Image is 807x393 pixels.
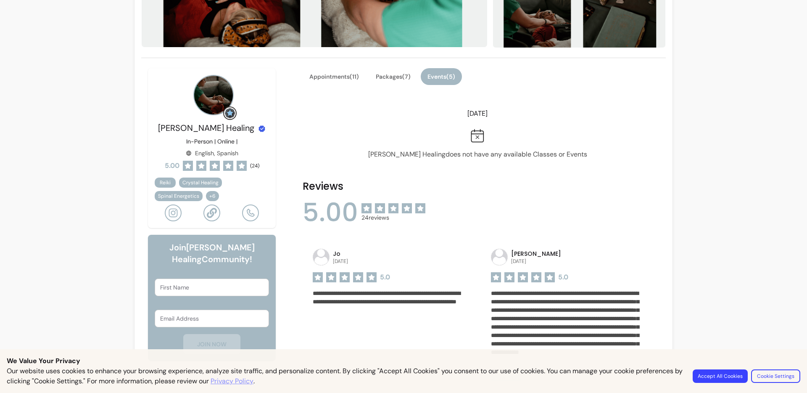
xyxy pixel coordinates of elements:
header: [DATE] [303,105,652,122]
span: 5.00 [303,200,358,225]
button: Accept All Cookies [693,369,748,383]
img: Grow [225,108,235,118]
span: Spinal Energetics [158,193,199,199]
p: Our website uses cookies to enhance your browsing experience, analyze site traffic, and personali... [7,366,683,386]
img: avatar [313,249,329,265]
span: Crystal Healing [182,179,219,186]
a: Privacy Policy [211,376,253,386]
span: [PERSON_NAME] Healing [158,122,254,133]
span: 24 reviews [361,213,425,222]
img: Provider image [193,75,234,115]
button: Cookie Settings [751,369,800,383]
span: ( 24 ) [250,162,259,169]
h6: Join [PERSON_NAME] Healing Community! [155,242,269,265]
input: Email Address [160,314,264,323]
button: Appointments(11) [303,68,366,85]
span: 5.0 [558,272,568,282]
p: [PERSON_NAME] Healing does not have any available Classes or Events [368,149,587,159]
span: + 6 [208,193,217,199]
p: [DATE] [511,258,561,265]
button: Packages(7) [369,68,417,85]
p: In-Person | Online | [186,137,237,146]
span: 5.00 [165,161,179,171]
button: Events(5) [421,68,462,85]
p: [DATE] [333,258,348,265]
p: Jo [333,250,348,258]
h2: Reviews [303,180,652,193]
img: avatar [491,249,507,265]
span: Reiki [160,179,171,186]
img: Fully booked icon [471,129,484,143]
p: We Value Your Privacy [7,356,800,366]
input: First Name [160,283,264,292]
div: English, Spanish [186,149,238,157]
span: 5.0 [380,272,390,282]
p: [PERSON_NAME] [511,250,561,258]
